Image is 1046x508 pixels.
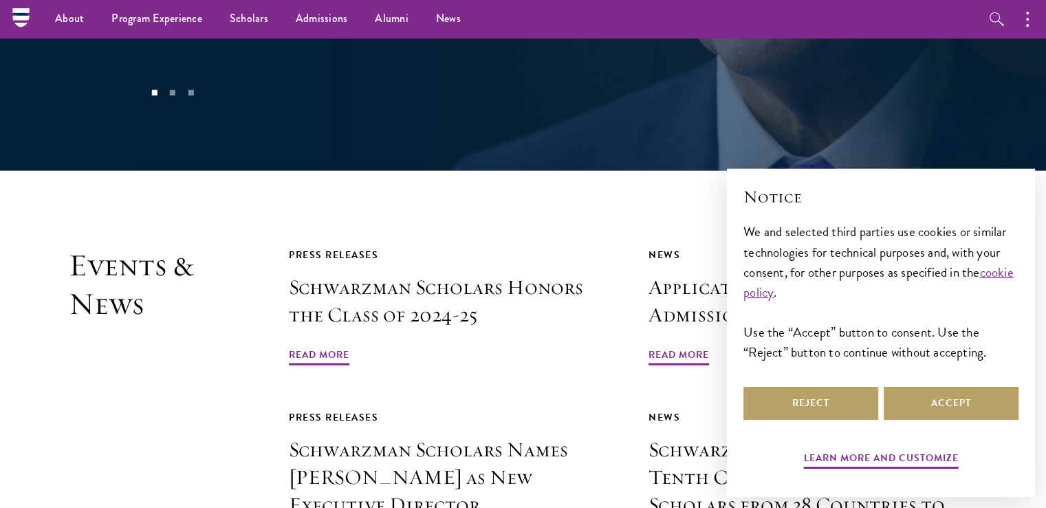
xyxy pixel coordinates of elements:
[289,409,618,426] div: Press Releases
[649,346,709,368] span: Read More
[649,246,977,264] div: News
[884,387,1018,420] button: Accept
[743,387,878,420] button: Reject
[289,274,618,329] h3: Schwarzman Scholars Honors the Class of 2024-25
[164,84,182,102] button: 2 of 3
[289,246,618,368] a: Press Releases Schwarzman Scholars Honors the Class of 2024-25 Read More
[804,449,959,471] button: Learn more and customize
[743,262,1014,302] a: cookie policy
[649,409,977,426] div: News
[289,246,618,264] div: Press Releases
[182,84,199,102] button: 3 of 3
[289,346,349,368] span: Read More
[743,185,1018,209] h2: Notice
[145,84,163,102] button: 1 of 3
[649,246,977,368] a: News Application Tips from the Admissions Team Read More
[743,222,1018,361] div: We and selected third parties use cookies or similar technologies for technical purposes and, wit...
[649,274,977,329] h3: Application Tips from the Admissions Team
